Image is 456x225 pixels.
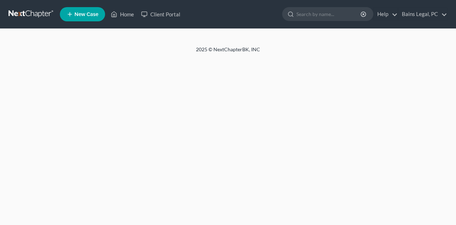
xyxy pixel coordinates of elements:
[296,7,362,21] input: Search by name...
[25,46,431,59] div: 2025 © NextChapterBK, INC
[107,8,138,21] a: Home
[374,8,398,21] a: Help
[398,8,447,21] a: Bains Legal, PC
[74,12,98,17] span: New Case
[138,8,184,21] a: Client Portal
